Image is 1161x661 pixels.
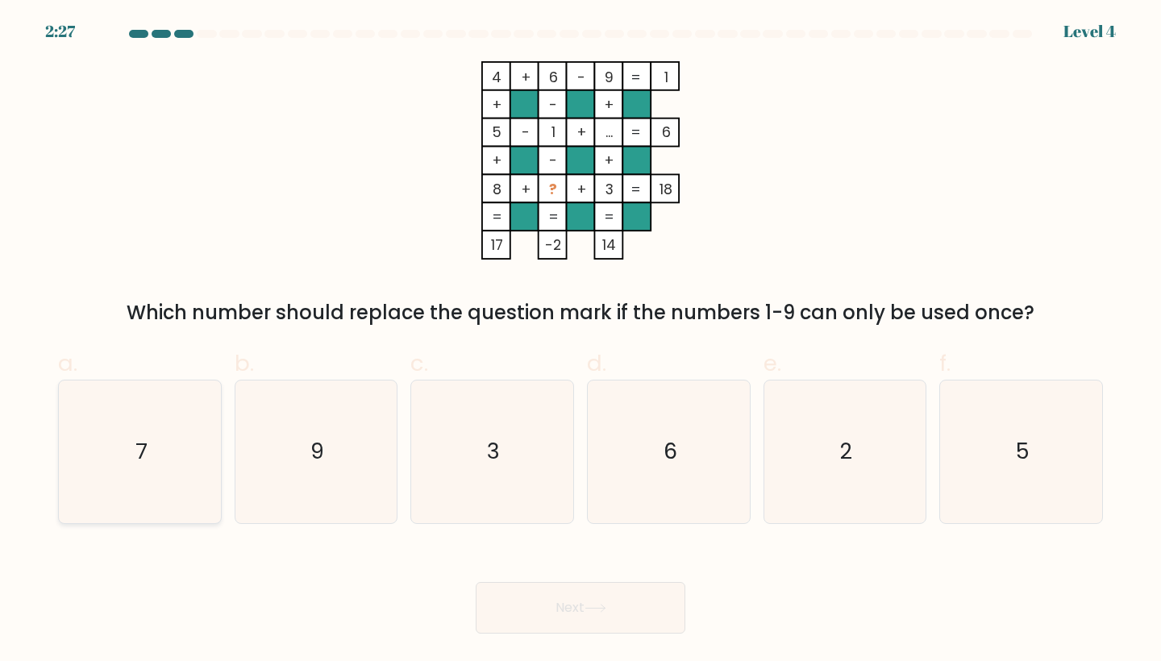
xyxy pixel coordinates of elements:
[576,122,587,142] tspan: +
[522,122,530,142] tspan: -
[45,19,75,44] div: 2:27
[491,235,503,255] tspan: 17
[764,347,781,379] span: e.
[604,94,614,114] tspan: +
[630,122,641,142] tspan: =
[605,122,613,142] tspan: ...
[492,67,501,87] tspan: 4
[662,122,671,142] tspan: 6
[545,235,561,255] tspan: -2
[587,347,606,379] span: d.
[660,179,672,199] tspan: 18
[664,67,668,87] tspan: 1
[605,67,614,87] tspan: 9
[235,347,254,379] span: b.
[476,582,685,634] button: Next
[549,94,557,114] tspan: -
[549,150,557,170] tspan: -
[602,235,616,255] tspan: 14
[604,150,614,170] tspan: +
[135,437,147,467] text: 7
[939,347,951,379] span: f.
[605,179,614,199] tspan: 3
[521,179,531,199] tspan: +
[630,67,641,87] tspan: =
[1016,437,1030,467] text: 5
[68,298,1093,327] div: Which number should replace the question mark if the numbers 1-9 can only be used once?
[521,67,531,87] tspan: +
[58,347,77,379] span: a.
[492,150,502,170] tspan: +
[310,437,324,467] text: 9
[548,206,559,227] tspan: =
[630,179,641,199] tspan: =
[549,67,558,87] tspan: 6
[492,122,501,142] tspan: 5
[551,122,556,142] tspan: 1
[492,206,502,227] tspan: =
[664,437,677,467] text: 6
[1063,19,1116,44] div: Level 4
[492,94,502,114] tspan: +
[549,179,557,199] tspan: ?
[410,347,428,379] span: c.
[604,206,614,227] tspan: =
[493,179,501,199] tspan: 8
[576,179,587,199] tspan: +
[487,437,500,467] text: 3
[577,67,585,87] tspan: -
[840,437,852,467] text: 2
